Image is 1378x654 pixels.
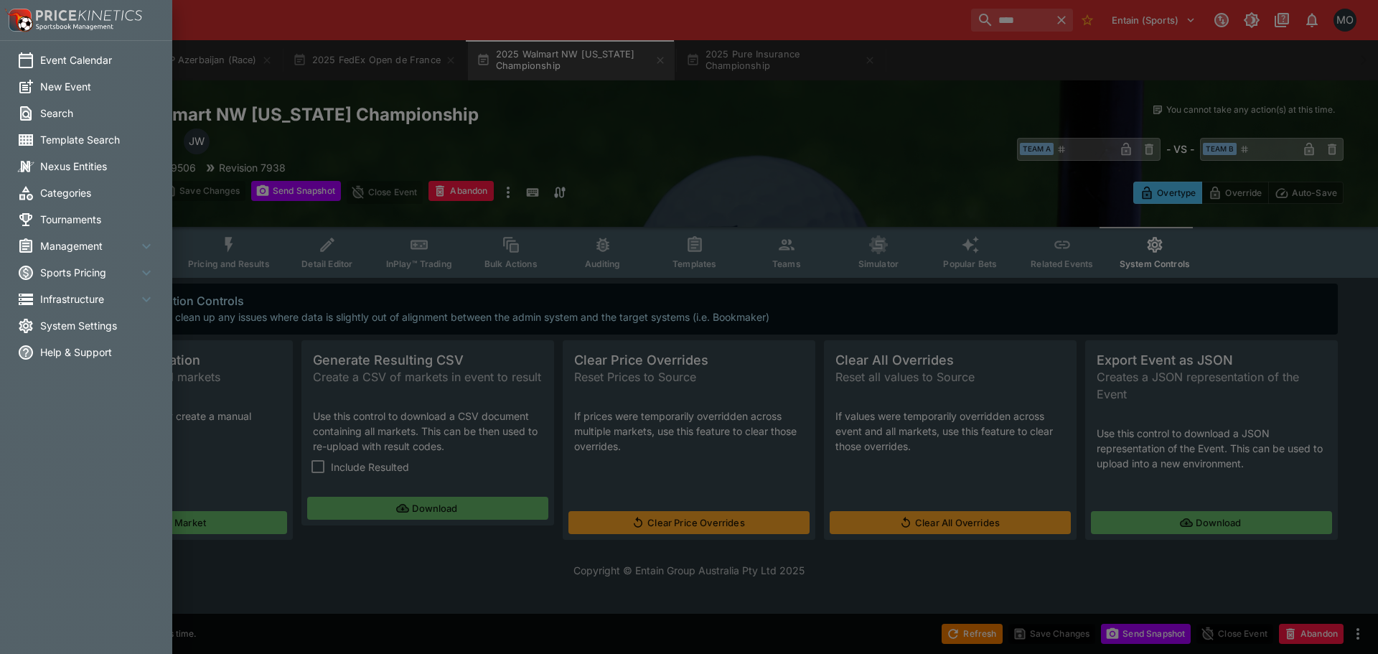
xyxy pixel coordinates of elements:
span: Tournaments [40,212,155,227]
span: Help & Support [40,345,155,360]
img: PriceKinetics Logo [4,6,33,34]
span: Infrastructure [40,291,138,307]
img: Sportsbook Management [36,24,113,30]
span: Search [40,106,155,121]
img: PriceKinetics [36,10,142,21]
span: Categories [40,185,155,200]
span: Template Search [40,132,155,147]
span: Management [40,238,138,253]
span: Event Calendar [40,52,155,67]
span: System Settings [40,318,155,333]
span: Nexus Entities [40,159,155,174]
span: New Event [40,79,155,94]
span: Sports Pricing [40,265,138,280]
